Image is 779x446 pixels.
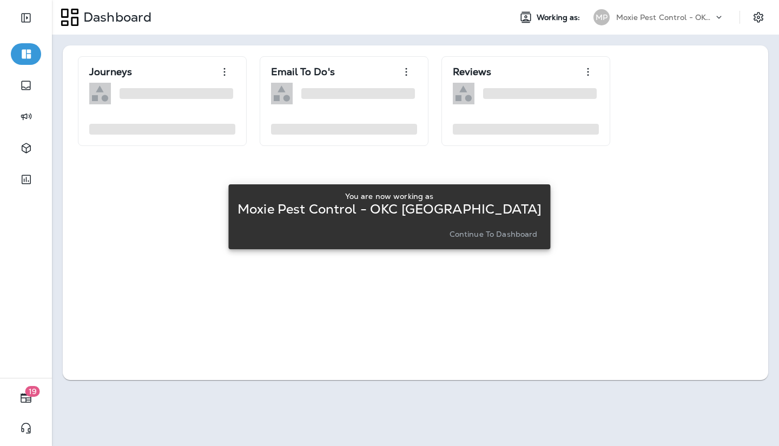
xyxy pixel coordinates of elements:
span: Working as: [537,13,583,22]
div: MP [593,9,610,25]
span: 19 [25,386,40,397]
p: Dashboard [79,9,151,25]
p: You are now working as [345,192,433,201]
button: Continue to Dashboard [445,227,542,242]
p: Moxie Pest Control - OKC [GEOGRAPHIC_DATA] [237,205,542,214]
button: 19 [11,387,41,409]
button: Expand Sidebar [11,7,41,29]
p: Journeys [89,66,132,77]
p: Continue to Dashboard [450,230,538,238]
p: Moxie Pest Control - OKC [GEOGRAPHIC_DATA] [616,13,714,22]
button: Settings [749,8,768,27]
